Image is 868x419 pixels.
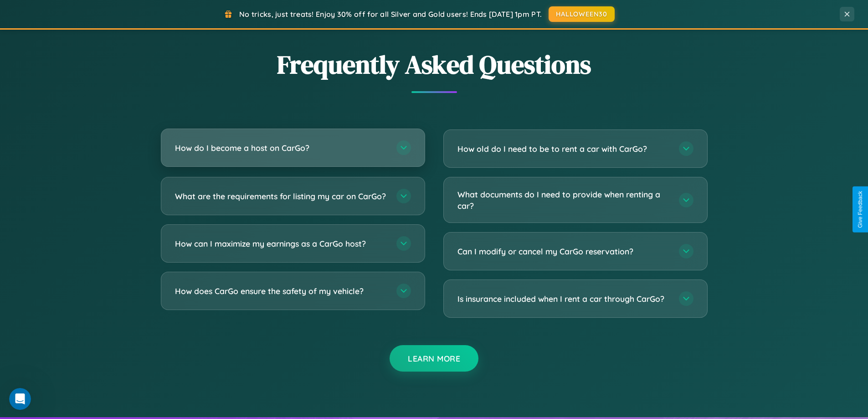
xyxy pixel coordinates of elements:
h3: How can I maximize my earnings as a CarGo host? [175,238,387,249]
h3: Can I modify or cancel my CarGo reservation? [457,246,670,257]
h3: Is insurance included when I rent a car through CarGo? [457,293,670,305]
button: HALLOWEEN30 [549,6,615,22]
iframe: Intercom live chat [9,388,31,410]
h3: What documents do I need to provide when renting a car? [457,189,670,211]
span: No tricks, just treats! Enjoy 30% off for all Silver and Gold users! Ends [DATE] 1pm PT. [239,10,542,19]
button: Learn More [390,345,478,372]
h3: How do I become a host on CarGo? [175,142,387,154]
h3: How does CarGo ensure the safety of my vehicle? [175,285,387,297]
h3: How old do I need to be to rent a car with CarGo? [457,143,670,155]
div: Give Feedback [857,191,863,228]
h3: What are the requirements for listing my car on CarGo? [175,191,387,202]
h2: Frequently Asked Questions [161,47,708,82]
